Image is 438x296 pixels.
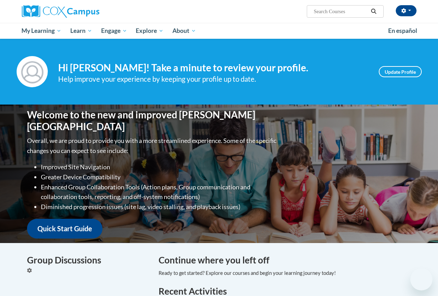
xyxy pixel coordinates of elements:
[17,23,422,39] div: Main menu
[379,66,422,77] a: Update Profile
[70,27,92,35] span: Learn
[27,136,278,156] p: Overall, we are proud to provide you with a more streamlined experience. Some of the specific cha...
[168,23,200,39] a: About
[66,23,97,39] a: Learn
[41,162,278,172] li: Improved Site Navigation
[27,219,102,239] a: Quick Start Guide
[368,7,379,16] button: Search
[131,23,168,39] a: Explore
[396,5,417,16] button: Account Settings
[22,5,146,18] a: Cox Campus
[388,27,417,34] span: En español
[159,253,411,267] h4: Continue where you left off
[41,202,278,212] li: Diminished progression issues (site lag, video stalling, and playback issues)
[101,27,127,35] span: Engage
[22,5,99,18] img: Cox Campus
[136,27,163,35] span: Explore
[313,7,368,16] input: Search Courses
[172,27,196,35] span: About
[58,73,368,85] div: Help improve your experience by keeping your profile up to date.
[21,27,61,35] span: My Learning
[41,172,278,182] li: Greater Device Compatibility
[17,56,48,87] img: Profile Image
[27,109,278,132] h1: Welcome to the new and improved [PERSON_NAME][GEOGRAPHIC_DATA]
[58,62,368,74] h4: Hi [PERSON_NAME]! Take a minute to review your profile.
[27,253,148,267] h4: Group Discussions
[410,268,432,290] iframe: Button to launch messaging window
[384,24,422,38] a: En español
[41,182,278,202] li: Enhanced Group Collaboration Tools (Action plans, Group communication and collaboration tools, re...
[97,23,132,39] a: Engage
[17,23,66,39] a: My Learning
